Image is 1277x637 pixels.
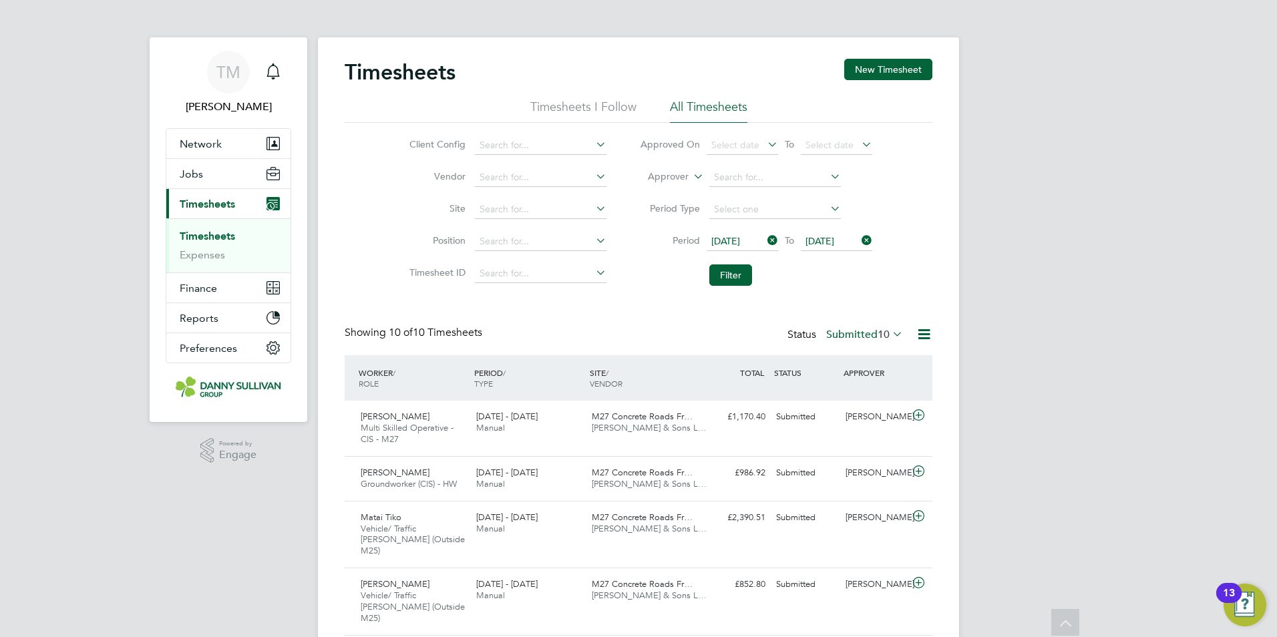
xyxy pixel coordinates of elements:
span: M27 Concrete Roads Fr… [592,578,693,590]
span: Vehicle/ Traffic [PERSON_NAME] (Outside M25) [361,523,465,557]
span: Select date [805,139,854,151]
button: Finance [166,273,291,302]
span: [DATE] - [DATE] [476,467,538,478]
span: TOTAL [740,367,764,378]
span: [PERSON_NAME] [361,467,429,478]
label: Site [405,202,466,214]
img: dannysullivan-logo-retina.png [176,377,281,398]
span: Manual [476,523,505,534]
span: Reports [180,312,218,325]
span: Select date [711,139,759,151]
span: Multi Skilled Operative - CIS - M27 [361,422,453,445]
span: Preferences [180,342,237,355]
input: Search for... [475,232,606,251]
span: [PERSON_NAME] & Sons L… [592,523,707,534]
button: Timesheets [166,189,291,218]
label: Submitted [826,328,903,341]
span: [DATE] [805,235,834,247]
span: Vehicle/ Traffic [PERSON_NAME] (Outside M25) [361,590,465,624]
span: Tai Marjadsingh [166,99,291,115]
div: 13 [1223,593,1235,610]
span: Jobs [180,168,203,180]
div: [PERSON_NAME] [840,507,910,529]
input: Search for... [475,264,606,283]
input: Search for... [475,200,606,219]
span: Manual [476,478,505,489]
div: PERIOD [471,361,586,395]
span: / [606,367,608,378]
div: APPROVER [840,361,910,385]
span: [PERSON_NAME] [361,578,429,590]
div: STATUS [771,361,840,385]
span: To [781,136,798,153]
span: Manual [476,422,505,433]
button: Open Resource Center, 13 new notifications [1224,584,1266,626]
span: ROLE [359,378,379,389]
button: Jobs [166,159,291,188]
label: Timesheet ID [405,266,466,278]
a: Powered byEngage [200,438,257,463]
div: Status [787,326,906,345]
span: TM [216,63,240,81]
label: Period Type [640,202,700,214]
a: TM[PERSON_NAME] [166,51,291,115]
span: [DATE] - [DATE] [476,411,538,422]
span: VENDOR [590,378,622,389]
span: [PERSON_NAME] & Sons L… [592,422,707,433]
div: £1,170.40 [701,406,771,428]
div: Showing [345,326,485,340]
h2: Timesheets [345,59,455,85]
span: M27 Concrete Roads Fr… [592,411,693,422]
button: New Timesheet [844,59,932,80]
input: Search for... [475,136,606,155]
span: Powered by [219,438,256,449]
label: Client Config [405,138,466,150]
span: 10 [878,328,890,341]
span: Matai Tiko [361,511,401,523]
div: £852.80 [701,574,771,596]
div: Submitted [771,406,840,428]
input: Search for... [475,168,606,187]
button: Reports [166,303,291,333]
div: Submitted [771,462,840,484]
span: Engage [219,449,256,461]
span: / [393,367,395,378]
div: Submitted [771,507,840,529]
a: Expenses [180,248,225,261]
span: M27 Concrete Roads Fr… [592,511,693,523]
div: Timesheets [166,218,291,272]
label: Vendor [405,170,466,182]
div: [PERSON_NAME] [840,406,910,428]
div: £2,390.51 [701,507,771,529]
div: [PERSON_NAME] [840,462,910,484]
button: Network [166,129,291,158]
nav: Main navigation [150,37,307,422]
div: Submitted [771,574,840,596]
label: Approver [628,170,689,184]
a: Go to home page [166,377,291,398]
span: M27 Concrete Roads Fr… [592,467,693,478]
span: [PERSON_NAME] [361,411,429,422]
label: Period [640,234,700,246]
span: Timesheets [180,198,235,210]
span: Groundworker (CIS) - HW [361,478,457,489]
input: Select one [709,200,841,219]
label: Approved On [640,138,700,150]
span: TYPE [474,378,493,389]
button: Preferences [166,333,291,363]
span: [DATE] - [DATE] [476,511,538,523]
li: Timesheets I Follow [530,99,636,123]
button: Filter [709,264,752,286]
a: Timesheets [180,230,235,242]
span: To [781,232,798,249]
label: Position [405,234,466,246]
li: All Timesheets [670,99,747,123]
span: [PERSON_NAME] & Sons L… [592,478,707,489]
span: 10 Timesheets [389,326,482,339]
div: £986.92 [701,462,771,484]
span: Finance [180,282,217,294]
span: [DATE] [711,235,740,247]
span: 10 of [389,326,413,339]
input: Search for... [709,168,841,187]
span: / [503,367,506,378]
